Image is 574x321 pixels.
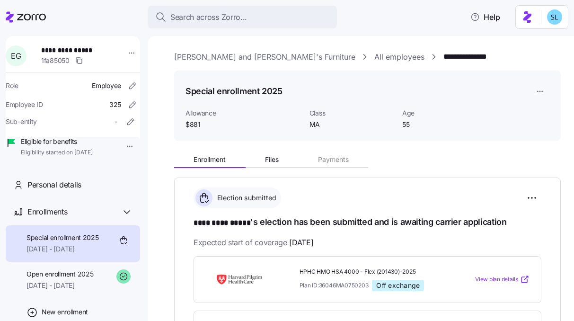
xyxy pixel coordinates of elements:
[6,117,37,126] span: Sub-entity
[402,120,487,129] span: 55
[547,9,562,25] img: 7c620d928e46699fcfb78cede4daf1d1
[185,120,302,129] span: $881
[185,85,283,97] h1: Special enrollment 2025
[194,156,226,163] span: Enrollment
[92,81,121,90] span: Employee
[6,100,43,109] span: Employee ID
[26,244,99,254] span: [DATE] - [DATE]
[265,156,279,163] span: Files
[214,193,277,203] span: Election submitted
[26,269,93,279] span: Open enrollment 2025
[148,6,337,28] button: Search across Zorro...
[115,117,117,126] span: -
[470,11,500,23] span: Help
[463,8,508,27] button: Help
[289,237,313,249] span: [DATE]
[170,11,247,23] span: Search across Zorro...
[21,149,93,157] span: Eligibility started on [DATE]
[309,120,395,129] span: MA
[109,100,121,109] span: 325
[475,275,518,284] span: View plan details
[318,156,349,163] span: Payments
[205,268,274,290] img: Harvard Pilgrim Health Care
[475,275,530,284] a: View plan details
[42,307,88,317] span: New enrollment
[27,206,67,218] span: Enrollments
[26,281,93,290] span: [DATE] - [DATE]
[21,137,93,146] span: Eligible for benefits
[194,237,313,249] span: Expected start of coverage
[6,81,18,90] span: Role
[300,268,447,276] span: HPHC HMO HSA 4000 - Flex (201430)-2025
[402,108,487,118] span: Age
[41,56,70,65] span: 1fa85050
[185,108,302,118] span: Allowance
[300,281,369,289] span: Plan ID: 36046MA0750203
[174,51,355,63] a: [PERSON_NAME] and [PERSON_NAME]'s Furniture
[26,233,99,242] span: Special enrollment 2025
[11,52,21,60] span: E G
[374,51,424,63] a: All employees
[376,281,420,290] span: Off exchange
[194,216,541,229] h1: 's election has been submitted and is awaiting carrier application
[27,179,81,191] span: Personal details
[309,108,395,118] span: Class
